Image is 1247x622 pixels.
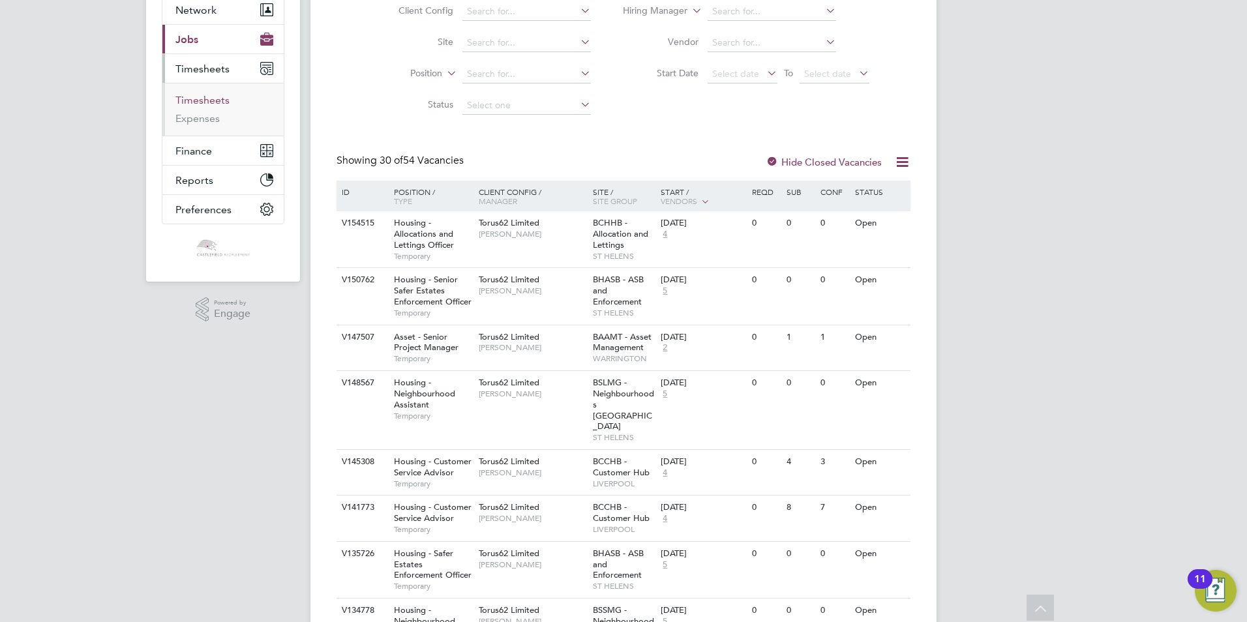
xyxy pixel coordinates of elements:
[162,237,284,258] a: Go to home page
[661,342,669,353] span: 2
[175,94,230,106] a: Timesheets
[661,389,669,400] span: 5
[661,456,745,467] div: [DATE]
[817,325,851,349] div: 1
[162,166,284,194] button: Reports
[593,353,655,364] span: WARRINGTON
[661,229,669,240] span: 4
[749,496,783,520] div: 0
[394,377,455,410] span: Housing - Neighbourhood Assistant
[661,467,669,479] span: 4
[214,297,250,308] span: Powered by
[394,217,454,250] span: Housing - Allocations and Lettings Officer
[394,456,472,478] span: Housing - Customer Service Advisor
[593,377,654,432] span: BSLMG - Neighbourhoods [GEOGRAPHIC_DATA]
[749,542,783,566] div: 0
[394,308,472,318] span: Temporary
[394,353,472,364] span: Temporary
[817,496,851,520] div: 7
[162,83,284,136] div: Timesheets
[175,63,230,75] span: Timesheets
[623,36,699,48] label: Vendor
[394,548,472,581] span: Housing - Safer Estates Enforcement Officer
[623,67,699,79] label: Start Date
[593,456,650,478] span: BCCHB - Customer Hub
[593,581,655,591] span: ST HELENS
[479,342,586,353] span: [PERSON_NAME]
[479,548,539,559] span: Torus62 Limited
[162,136,284,165] button: Finance
[783,496,817,520] div: 8
[852,542,909,566] div: Open
[783,211,817,235] div: 0
[661,559,669,570] span: 5
[479,604,539,615] span: Torus62 Limited
[661,196,697,206] span: Vendors
[783,181,817,203] div: Sub
[175,203,232,216] span: Preferences
[378,98,453,110] label: Status
[749,371,783,395] div: 0
[394,581,472,591] span: Temporary
[593,274,644,307] span: BHASB - ASB and Enforcement
[1194,579,1206,596] div: 11
[479,389,586,399] span: [PERSON_NAME]
[817,542,851,566] div: 0
[593,251,655,261] span: ST HELENS
[338,181,384,203] div: ID
[712,68,759,80] span: Select date
[394,196,412,206] span: Type
[338,325,384,349] div: V147507
[708,3,836,21] input: Search for...
[394,331,458,353] span: Asset - Senior Project Manager
[661,274,745,286] div: [DATE]
[749,181,783,203] div: Reqd
[817,211,851,235] div: 0
[593,548,644,581] span: BHASB - ASB and Enforcement
[338,211,384,235] div: V154515
[338,268,384,292] div: V150762
[479,229,586,239] span: [PERSON_NAME]
[852,181,909,203] div: Status
[852,450,909,474] div: Open
[593,217,648,250] span: BCHHB - Allocation and Lettings
[378,36,453,48] label: Site
[852,325,909,349] div: Open
[162,25,284,53] button: Jobs
[479,456,539,467] span: Torus62 Limited
[749,268,783,292] div: 0
[661,548,745,559] div: [DATE]
[462,96,591,115] input: Select one
[337,154,466,168] div: Showing
[380,154,403,167] span: 30 of
[852,268,909,292] div: Open
[175,145,212,157] span: Finance
[593,432,655,443] span: ST HELENS
[394,501,472,524] span: Housing - Customer Service Advisor
[378,5,453,16] label: Client Config
[593,524,655,535] span: LIVERPOOL
[175,174,213,186] span: Reports
[661,286,669,297] span: 5
[749,325,783,349] div: 0
[593,196,637,206] span: Site Group
[852,211,909,235] div: Open
[338,542,384,566] div: V135726
[162,195,284,224] button: Preferences
[593,501,650,524] span: BCCHB - Customer Hub
[162,54,284,83] button: Timesheets
[593,479,655,489] span: LIVERPOOL
[783,371,817,395] div: 0
[852,496,909,520] div: Open
[817,371,851,395] div: 0
[479,377,539,388] span: Torus62 Limited
[196,297,251,322] a: Powered byEngage
[661,332,745,343] div: [DATE]
[804,68,851,80] span: Select date
[175,4,217,16] span: Network
[338,371,384,395] div: V148567
[479,196,517,206] span: Manager
[380,154,464,167] span: 54 Vacancies
[780,65,797,81] span: To
[479,501,539,512] span: Torus62 Limited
